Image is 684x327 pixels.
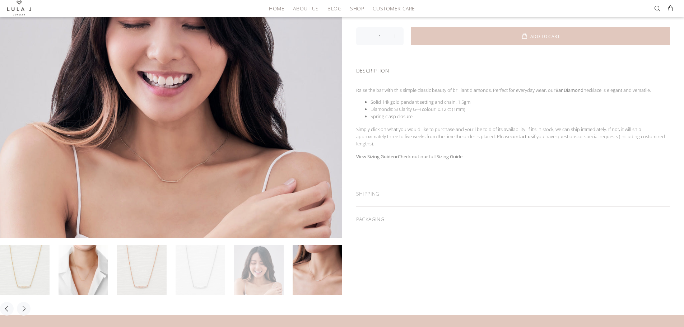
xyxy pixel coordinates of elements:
li: Spring clasp closure [371,113,670,120]
div: SHIPPING [356,181,670,206]
div: DESCRIPTION [356,58,670,81]
span: ABOUT US [293,6,318,11]
a: contact us [511,133,533,140]
strong: Bar Diamond [555,87,583,93]
span: ADD TO CART [530,34,560,39]
p: Raise the bar with this simple classic beauty of brilliant diamonds. Perfect for everyday wear, o... [356,87,670,94]
span: CUSTOMER CARE [373,6,415,11]
a: Check out our full Sizing Guide [398,153,462,160]
button: Next [17,302,31,316]
a: BLOG [323,3,346,14]
span: BLOG [327,6,341,11]
button: ADD TO CART [411,27,670,45]
a: ABOUT US [289,3,323,14]
strong: or [356,153,462,160]
span: HOME [269,6,284,11]
p: Simply click on what you would like to purchase and you’ll be told of its availability. If it’s i... [356,126,670,147]
li: Diamonds: SI Clarity G-H colour, 0.12 ct (1mm) [371,106,670,113]
a: View Sizing Guide [356,153,393,160]
span: SHOP [350,6,364,11]
a: SHOP [346,3,368,14]
a: HOME [265,3,289,14]
li: Solid 14k gold pendant setting and chain, 1.5gm [371,98,670,106]
a: CUSTOMER CARE [368,3,415,14]
div: PACKAGING [356,207,670,232]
